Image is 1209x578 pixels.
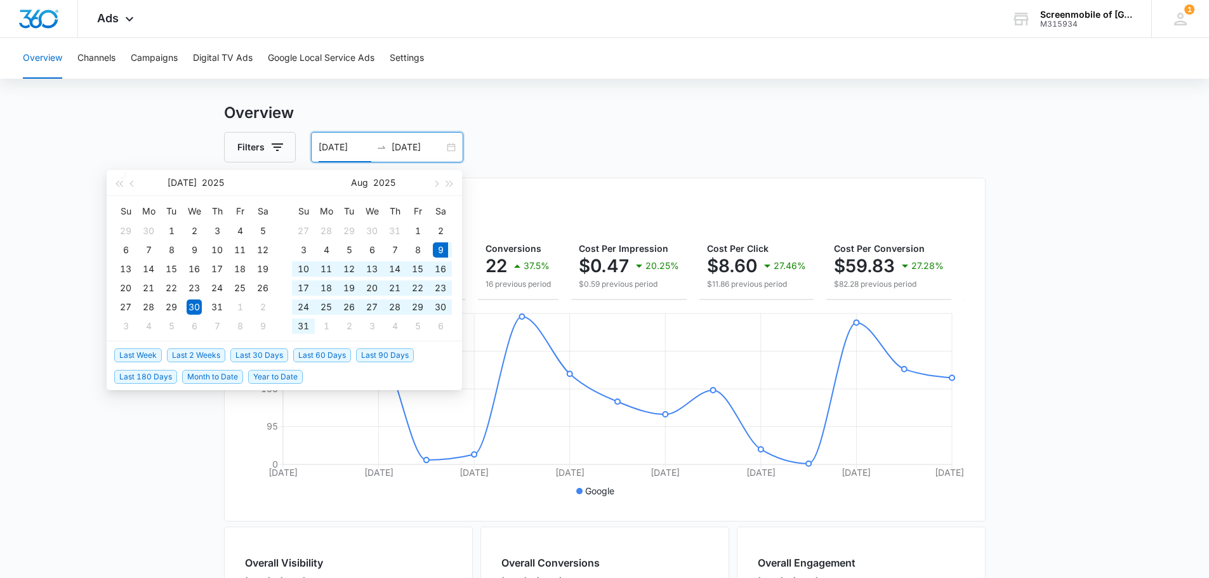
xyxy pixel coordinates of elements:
[410,261,425,277] div: 15
[834,256,895,276] p: $59.83
[296,261,311,277] div: 10
[315,279,338,298] td: 2025-08-18
[364,261,380,277] div: 13
[248,370,303,384] span: Year to Date
[160,259,183,279] td: 2025-07-15
[251,240,274,259] td: 2025-07-12
[360,221,383,240] td: 2025-07-30
[383,279,406,298] td: 2025-08-21
[272,459,278,470] tspan: 0
[392,140,444,154] input: End date
[364,319,380,334] div: 3
[167,348,225,362] span: Last 2 Weeks
[251,259,274,279] td: 2025-07-19
[1040,20,1133,29] div: account id
[160,201,183,221] th: Tu
[486,279,551,290] p: 16 previous period
[364,280,380,296] div: 20
[429,259,452,279] td: 2025-08-16
[141,223,156,239] div: 30
[934,467,963,478] tspan: [DATE]
[183,279,206,298] td: 2025-07-23
[232,261,248,277] div: 18
[341,319,357,334] div: 2
[338,221,360,240] td: 2025-07-29
[296,223,311,239] div: 27
[118,261,133,277] div: 13
[209,280,225,296] div: 24
[164,280,179,296] div: 22
[296,319,311,334] div: 31
[387,280,402,296] div: 21
[338,317,360,336] td: 2025-09-02
[356,348,414,362] span: Last 90 Days
[746,467,775,478] tspan: [DATE]
[114,298,137,317] td: 2025-07-27
[315,201,338,221] th: Mo
[433,319,448,334] div: 6
[137,201,160,221] th: Mo
[232,280,248,296] div: 25
[292,221,315,240] td: 2025-07-27
[338,279,360,298] td: 2025-08-19
[406,240,429,259] td: 2025-08-08
[834,243,925,254] span: Cost Per Conversion
[251,317,274,336] td: 2025-08-09
[164,299,179,315] div: 29
[164,319,179,334] div: 5
[209,223,225,239] div: 3
[183,317,206,336] td: 2025-08-06
[131,38,178,79] button: Campaigns
[206,259,228,279] td: 2025-07-17
[360,201,383,221] th: We
[645,261,679,270] p: 20.25%
[251,279,274,298] td: 2025-07-26
[224,132,296,162] button: Filters
[114,348,162,362] span: Last Week
[406,259,429,279] td: 2025-08-15
[182,370,243,384] span: Month to Date
[267,421,278,431] tspan: 95
[707,279,806,290] p: $11.86 previous period
[114,279,137,298] td: 2025-07-20
[230,348,288,362] span: Last 30 Days
[228,221,251,240] td: 2025-07-04
[383,201,406,221] th: Th
[141,261,156,277] div: 14
[206,221,228,240] td: 2025-07-03
[206,317,228,336] td: 2025-08-07
[579,256,629,276] p: $0.47
[255,242,270,258] div: 12
[114,317,137,336] td: 2025-08-03
[232,242,248,258] div: 11
[137,259,160,279] td: 2025-07-14
[360,259,383,279] td: 2025-08-13
[501,555,600,570] h2: Overall Conversions
[164,261,179,277] div: 15
[77,38,116,79] button: Channels
[433,299,448,315] div: 30
[228,279,251,298] td: 2025-07-25
[364,242,380,258] div: 6
[160,221,183,240] td: 2025-07-01
[206,240,228,259] td: 2025-07-10
[387,299,402,315] div: 28
[360,317,383,336] td: 2025-09-03
[187,223,202,239] div: 2
[137,221,160,240] td: 2025-06-30
[228,259,251,279] td: 2025-07-18
[364,299,380,315] div: 27
[433,280,448,296] div: 23
[187,319,202,334] div: 6
[360,240,383,259] td: 2025-08-06
[232,223,248,239] div: 4
[23,38,62,79] button: Overview
[364,223,380,239] div: 30
[319,223,334,239] div: 28
[137,279,160,298] td: 2025-07-21
[187,299,202,315] div: 30
[232,319,248,334] div: 8
[255,223,270,239] div: 5
[315,259,338,279] td: 2025-08-11
[228,317,251,336] td: 2025-08-08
